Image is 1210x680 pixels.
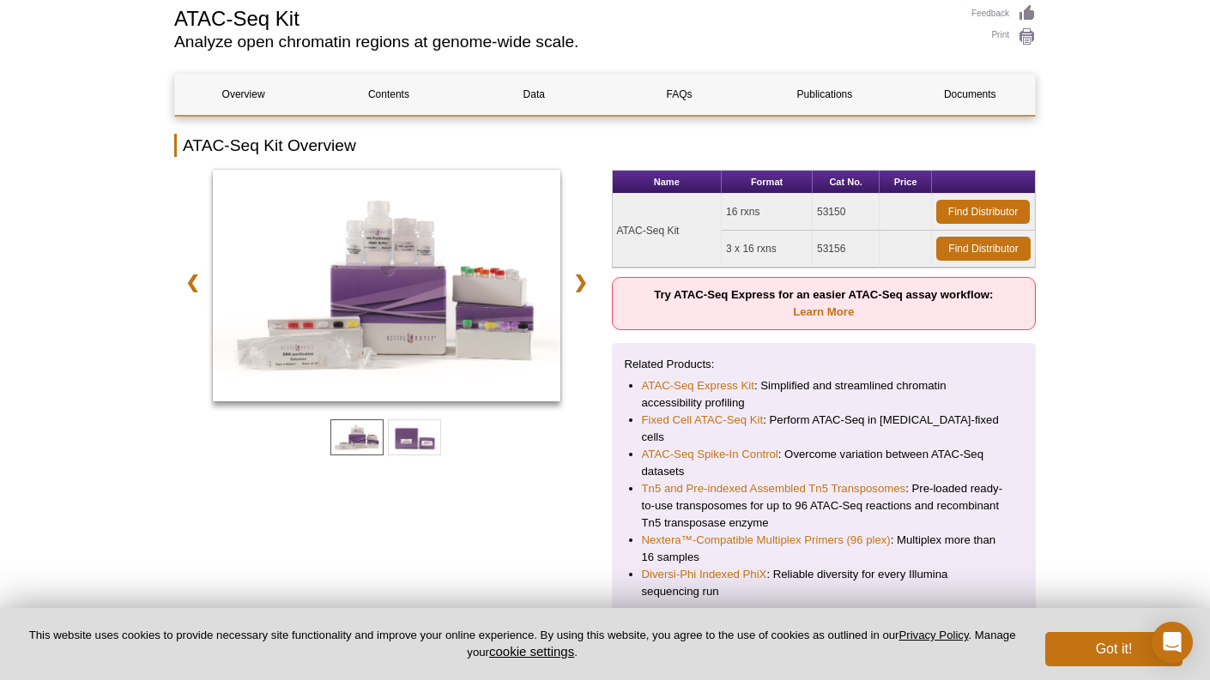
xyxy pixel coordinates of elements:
td: 16 rxns [722,194,813,231]
td: 53150 [813,194,880,231]
img: ATAC-Seq Kit [213,170,560,401]
a: Learn More [793,305,854,318]
li: : Overcome variation between ATAC-Seq datasets [642,446,1007,480]
th: Cat No. [813,171,880,194]
a: Print [971,27,1036,46]
li: : Multiplex more than 16 samples [642,532,1007,566]
a: ATAC-Seq Kit [213,170,560,406]
h1: ATAC-Seq Kit [174,4,954,30]
h2: Analyze open chromatin regions at genome-wide scale. [174,34,954,50]
a: Find Distributor [936,237,1031,261]
li: : Reliable diversity for every Illumina sequencing run [642,566,1007,600]
a: Nextera™-Compatible Multiplex Primers (96 plex) [642,532,891,549]
a: Contents [320,74,457,115]
a: Tn5 and Pre-indexed Assembled Tn5 Transposomes [642,480,906,497]
li: : Pre-loaded ready-to-use transposomes for up to 96 ATAC-Seq reactions and recombinant Tn5 transp... [642,480,1007,532]
div: Open Intercom Messenger [1152,622,1193,663]
a: ATAC-Seq Express Kit [642,377,754,394]
th: Price [880,171,932,194]
h2: ATAC-Seq Kit Overview [174,134,1036,157]
a: Overview [175,74,312,115]
a: Publications [756,74,892,115]
a: Fixed Cell ATAC-Seq Kit [642,412,764,429]
a: FAQs [611,74,747,115]
li: : Perform ATAC-Seq in [MEDICAL_DATA]-fixed cells [642,412,1007,446]
p: This website uses cookies to provide necessary site functionality and improve your online experie... [27,628,1017,660]
a: Feedback [971,4,1036,23]
a: Documents [902,74,1038,115]
button: Got it! [1045,632,1183,666]
td: 53156 [813,231,880,268]
a: Diversi-Phi Indexed PhiX [642,566,767,583]
a: ATAC-Seq Spike-In Control [642,446,778,463]
li: : Simplified and streamlined chromatin accessibility profiling [642,377,1007,412]
p: Related Products: [625,356,1024,373]
a: Find Distributor [936,200,1030,224]
a: Privacy Policy [898,629,968,641]
th: Format [722,171,813,194]
a: ❯ [562,262,599,302]
strong: Try ATAC-Seq Express for an easier ATAC-Seq assay workflow: [654,288,993,318]
a: Data [466,74,602,115]
td: 3 x 16 rxns [722,231,813,268]
th: Name [613,171,723,194]
button: cookie settings [489,644,574,659]
td: ATAC-Seq Kit [613,194,723,268]
a: ❮ [174,262,211,302]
